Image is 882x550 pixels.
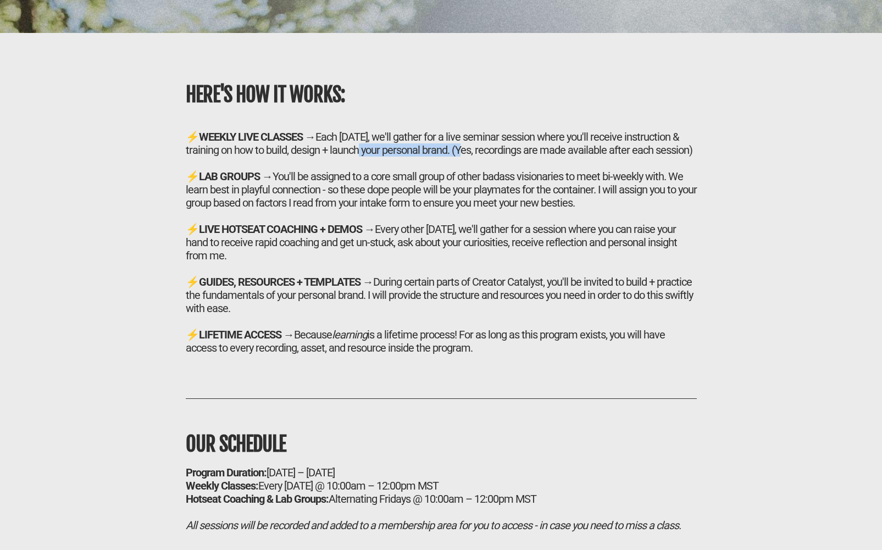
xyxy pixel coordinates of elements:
b: LAB GROUPS → [199,170,273,183]
b: LIFETIME ACCESS → [199,328,294,341]
b: HERE'S HOW IT WORKS: [186,82,345,107]
div: ⚡ Because is a lifetime process! For as long as this program exists, you will have access to ever... [186,328,697,354]
div: ⚡ Every other [DATE], we'll gather for a session where you can raise your hand to receive rapid c... [186,223,697,262]
b: GUIDES, RESOURCES + TEMPLATES → [199,275,373,288]
b: Program Duration: [186,466,267,479]
b: LIVE HOTSEAT COACHING + DEMOS → [199,223,375,236]
b: Weekly Classes: [186,479,258,492]
div: ⚡ You'll be assigned to a core small group of other badass visionaries to meet bi-weekly with. We... [186,170,697,209]
div: Every [DATE] @ 10:00am – 12:00pm MST [186,479,697,492]
div: [DATE] – [DATE] [186,466,697,479]
i: learning [332,328,367,341]
b: Hotseat Coaching & Lab Groups: [186,492,329,505]
b: OUR SCHEDULE [186,432,286,457]
b: WEEKLY LIVE CLASSES → [199,130,315,143]
div: ⚡ During certain parts of Creator Catalyst, you'll be invited to build + practice the fundamental... [186,275,697,315]
i: All sessions will be recorded and added to a membership area for you to access - in case you need... [186,519,681,532]
h2: ⚡ Each [DATE], we'll gather for a live seminar session where you'll receive instruction & trainin... [186,130,697,354]
div: Alternating Fridays @ 10:00am – 12:00pm MST [186,492,697,505]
